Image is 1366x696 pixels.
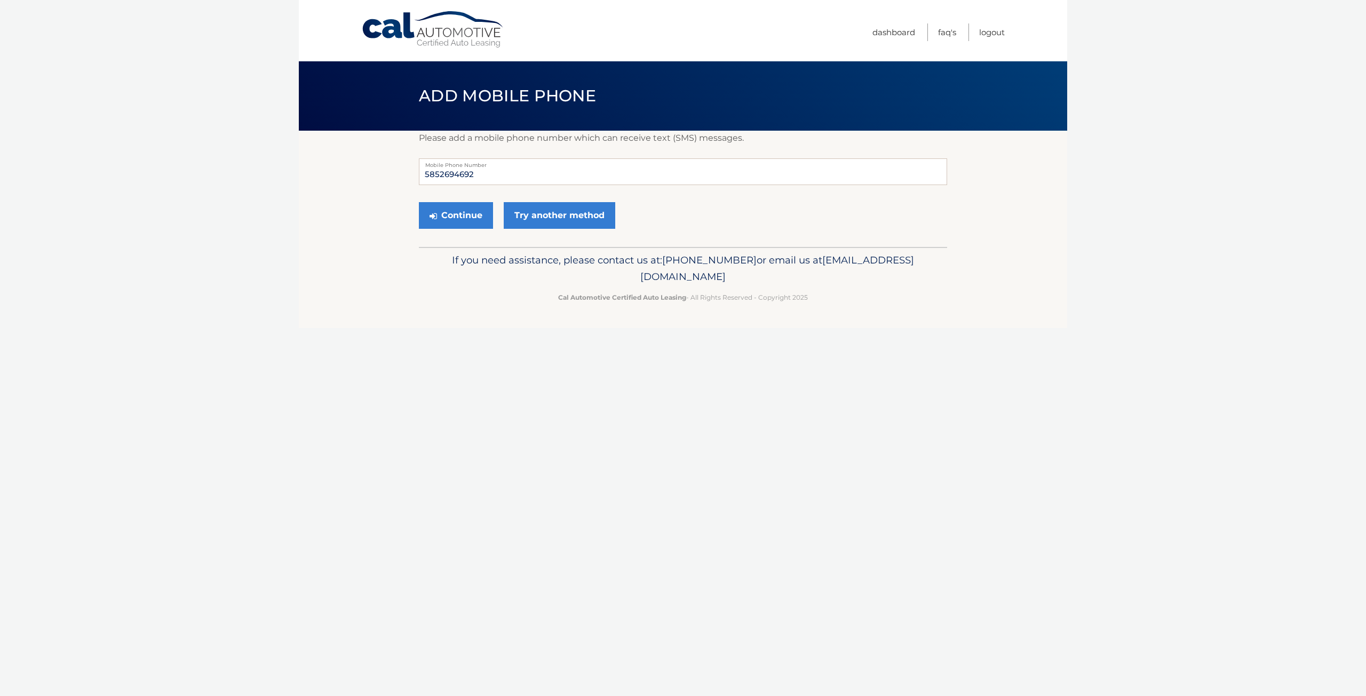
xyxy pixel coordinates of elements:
label: Mobile Phone Number [419,158,947,167]
a: Dashboard [872,23,915,41]
a: Cal Automotive [361,11,505,49]
a: Logout [979,23,1005,41]
a: Try another method [504,202,615,229]
span: [PHONE_NUMBER] [662,254,757,266]
p: Please add a mobile phone number which can receive text (SMS) messages. [419,131,947,146]
a: FAQ's [938,23,956,41]
button: Continue [419,202,493,229]
strong: Cal Automotive Certified Auto Leasing [558,293,686,301]
span: Add Mobile Phone [419,86,596,106]
p: - All Rights Reserved - Copyright 2025 [426,292,940,303]
input: Mobile Phone Number [419,158,947,185]
p: If you need assistance, please contact us at: or email us at [426,252,940,286]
